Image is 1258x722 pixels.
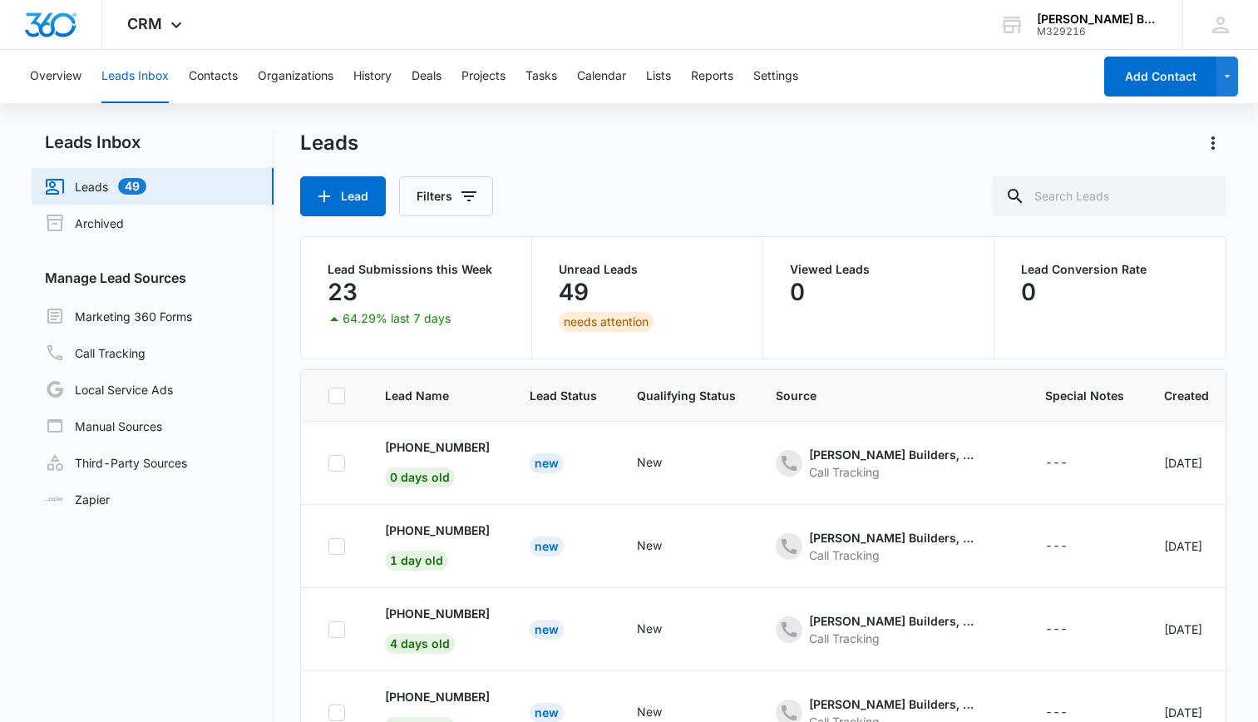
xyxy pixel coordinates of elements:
button: Tasks [525,50,557,103]
div: [PERSON_NAME] Builders, LLC. - Other [809,612,975,630]
button: Lead [300,176,386,216]
div: - - Select to Edit Field [776,529,1005,564]
a: Local Service Ads [45,379,173,399]
p: Lead Conversion Rate [1021,264,1199,275]
a: New [530,456,564,470]
button: Lists [646,50,671,103]
div: New [530,453,564,473]
button: Projects [461,50,506,103]
div: New [530,537,564,556]
a: Call Tracking [45,343,146,363]
button: Filters [399,176,493,216]
div: [PERSON_NAME] Builders, LLC. - Content [809,529,975,546]
div: - - Select to Edit Field [776,446,1005,481]
span: CRM [127,15,162,32]
span: Special Notes [1045,387,1124,404]
p: 64.29% last 7 days [343,313,451,324]
p: 23 [328,279,358,305]
span: 1 day old [385,551,448,571]
div: [DATE] [1164,621,1209,638]
div: [PERSON_NAME] Builders, LLC. - Content [809,446,975,463]
a: Archived [45,213,124,233]
input: Search Leads [992,176,1226,216]
span: Source [776,387,1005,404]
p: 49 [559,279,589,305]
button: Leads Inbox [101,50,169,103]
div: --- [1045,537,1068,556]
p: [PHONE_NUMBER] [385,688,490,705]
div: [DATE] [1164,537,1209,555]
span: Qualifying Status [637,387,736,404]
button: Calendar [577,50,626,103]
div: [DATE] [1164,454,1209,472]
a: Leads49 [45,176,146,196]
a: New [530,622,564,636]
div: --- [1045,453,1068,473]
button: History [353,50,392,103]
p: [PHONE_NUMBER] [385,438,490,456]
div: account name [1037,12,1158,26]
div: - - Select to Edit Field [637,537,692,556]
div: Call Tracking [809,546,975,564]
p: Lead Submissions this Week [328,264,505,275]
div: - - Select to Edit Field [1045,453,1098,473]
h1: Leads [300,131,358,156]
button: Deals [412,50,442,103]
p: Unread Leads [559,264,736,275]
div: New [637,453,662,471]
span: Created [1164,387,1209,404]
p: 0 [1021,279,1036,305]
a: Manual Sources [45,416,162,436]
div: - - Select to Edit Field [637,453,692,473]
div: New [637,620,662,637]
div: Call Tracking [809,463,975,481]
a: Zapier [45,491,110,508]
h2: Leads Inbox [32,130,274,155]
div: --- [1045,620,1068,640]
div: - - Select to Edit Field [637,620,692,640]
div: [PERSON_NAME] Builders, LLC. - Content [809,695,975,713]
span: 4 days old [385,634,455,654]
div: - - Select to Edit Field [1045,537,1098,556]
div: New [637,537,662,554]
div: New [637,703,662,720]
div: - - Select to Edit Field [1045,620,1098,640]
button: Overview [30,50,81,103]
span: Lead Name [385,387,490,404]
h3: Manage Lead Sources [32,268,274,288]
span: Lead Status [530,387,597,404]
a: Marketing 360 Forms [45,306,192,326]
div: - - Select to Edit Field [776,612,1005,647]
div: [DATE] [1164,704,1209,721]
a: Third-Party Sources [45,452,187,472]
button: Contacts [189,50,238,103]
a: [PHONE_NUMBER]4 days old [385,605,490,650]
div: New [530,620,564,640]
p: 0 [790,279,805,305]
button: Settings [753,50,798,103]
span: 0 days old [385,467,455,487]
button: Add Contact [1104,57,1216,96]
a: [PHONE_NUMBER]1 day old [385,522,490,567]
p: [PHONE_NUMBER] [385,522,490,539]
button: Actions [1200,130,1226,156]
div: needs attention [559,312,654,332]
div: account id [1037,26,1158,37]
a: New [530,705,564,720]
p: Viewed Leads [790,264,967,275]
div: Call Tracking [809,630,975,647]
button: Reports [691,50,733,103]
button: Organizations [258,50,333,103]
a: [PHONE_NUMBER]0 days old [385,438,490,484]
p: [PHONE_NUMBER] [385,605,490,622]
a: New [530,539,564,553]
